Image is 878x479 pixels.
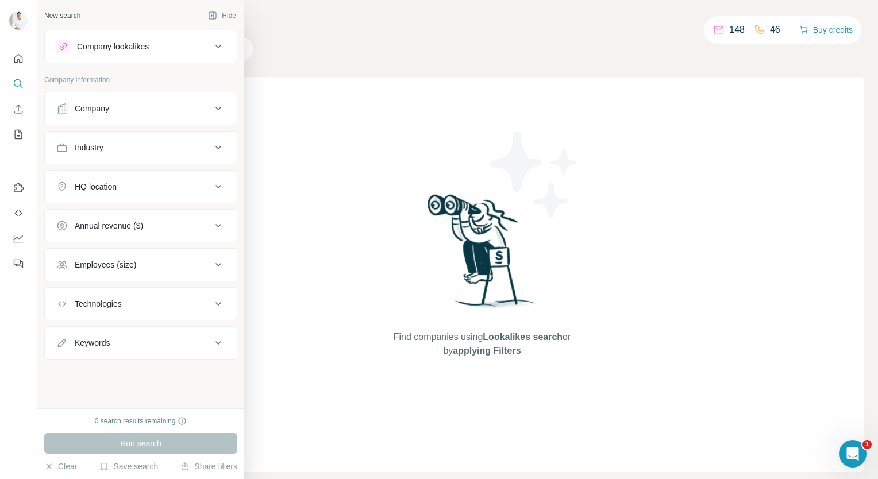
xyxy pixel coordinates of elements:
button: Hide [200,7,244,24]
button: My lists [9,124,28,145]
div: Company lookalikes [77,41,149,52]
button: Enrich CSV [9,99,28,119]
button: Annual revenue ($) [45,212,237,239]
button: Company [45,95,237,122]
div: New search [44,10,80,21]
div: Employees (size) [75,259,136,271]
div: Industry [75,142,103,153]
span: applying Filters [453,346,521,356]
button: HQ location [45,173,237,200]
div: Technologies [75,298,122,310]
img: Surfe Illustration - Stars [482,123,586,226]
button: Keywords [45,329,237,357]
h4: Search [100,14,864,30]
button: Feedback [9,253,28,274]
div: HQ location [75,181,117,192]
button: Share filters [180,461,237,472]
div: Annual revenue ($) [75,220,143,231]
button: Use Surfe API [9,203,28,223]
p: 148 [729,23,745,37]
div: Keywords [75,337,110,349]
iframe: Intercom live chat [839,440,867,468]
button: Company lookalikes [45,33,237,60]
span: Find companies using or by [390,330,574,358]
button: Dashboard [9,228,28,249]
button: Employees (size) [45,251,237,279]
button: Use Surfe on LinkedIn [9,177,28,198]
img: Surfe Illustration - Woman searching with binoculars [422,191,542,319]
p: 46 [770,23,780,37]
button: Industry [45,134,237,161]
span: 1 [862,440,872,449]
button: Quick start [9,48,28,69]
button: Save search [99,461,158,472]
button: Technologies [45,290,237,318]
img: Avatar [9,11,28,30]
div: Company [75,103,109,114]
span: Lookalikes search [483,332,563,342]
button: Clear [44,461,77,472]
button: Buy credits [799,22,853,38]
p: Company information [44,75,237,85]
div: 0 search results remaining [95,416,187,426]
button: Search [9,74,28,94]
